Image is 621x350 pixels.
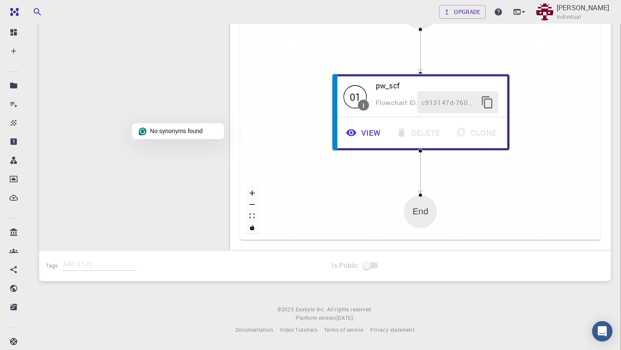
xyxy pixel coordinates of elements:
span: Platform version [296,314,336,322]
span: Individual [557,13,581,21]
button: toggle interactivity [247,222,258,233]
button: fit view [247,211,258,222]
input: Add a tag [63,257,136,271]
button: View [339,122,389,144]
button: zoom out [247,199,258,211]
h6: pw_scf [376,80,498,92]
span: Documentation [236,326,273,333]
div: End [413,207,428,216]
span: Exabyte Inc. [296,306,325,313]
div: I [363,102,365,108]
span: Support [18,6,49,14]
span: c913147d-760d-496d-93a7-dc0771034d54 [422,97,476,108]
div: 01 [344,85,367,108]
p: [PERSON_NAME] [557,3,609,13]
button: zoom in [247,188,258,199]
img: David Jany [536,3,553,20]
span: All rights reserved. [327,305,373,314]
span: Terms of service [324,326,363,333]
span: Video Tutorials [280,326,317,333]
span: [DATE] . [336,314,354,321]
a: Upgrade [439,5,486,19]
h6: Tags: [46,258,63,270]
span: Idle [344,85,367,108]
img: logo [7,8,19,16]
span: Is Public [332,260,359,270]
span: Flowchart ID: [376,98,417,107]
span: © 2025 [277,305,295,314]
span: Privacy statement [370,326,414,333]
div: Open Intercom Messenger [592,321,612,341]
